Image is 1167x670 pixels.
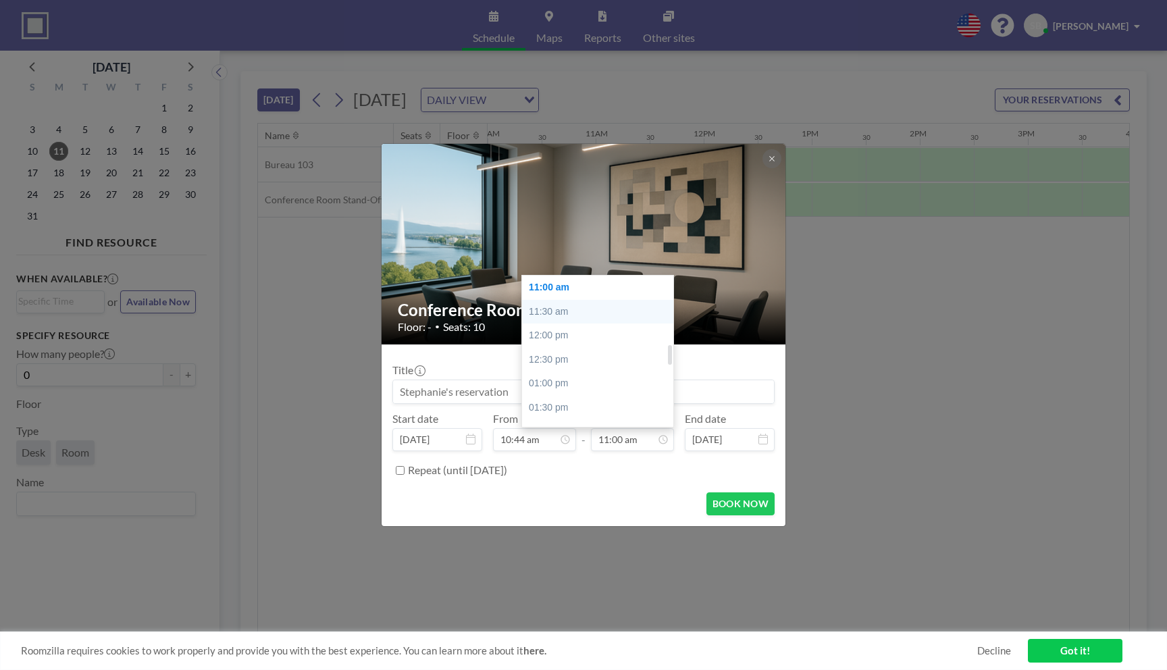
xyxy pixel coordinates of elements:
div: Domaine [70,80,104,88]
img: logo_orange.svg [22,22,32,32]
div: Domaine: [DOMAIN_NAME] [35,35,153,46]
button: BOOK NOW [706,492,775,515]
span: • [435,321,440,332]
h2: Conference Room Stand-Offices [398,300,771,320]
a: Decline [977,644,1011,657]
label: End date [685,412,726,426]
div: 11:00 am [522,276,673,300]
img: 537.png [382,109,787,379]
label: Repeat (until [DATE]) [408,463,507,477]
span: - [581,417,586,446]
input: Stephanie's reservation [393,380,774,403]
div: Mots-clés [168,80,207,88]
label: Title [392,363,424,377]
label: From [493,412,518,426]
div: 11:30 am [522,300,673,324]
img: website_grey.svg [22,35,32,46]
div: 01:30 pm [522,396,673,420]
a: Got it! [1028,639,1122,663]
img: tab_keywords_by_traffic_grey.svg [153,78,164,89]
div: 02:00 pm [522,420,673,444]
label: Start date [392,412,438,426]
div: 12:00 pm [522,324,673,348]
img: tab_domain_overview_orange.svg [55,78,66,89]
a: here. [523,644,546,656]
div: v 4.0.24 [38,22,66,32]
span: Seats: 10 [443,320,485,334]
div: 12:30 pm [522,348,673,372]
span: Roomzilla requires cookies to work properly and provide you with the best experience. You can lea... [21,644,977,657]
span: Floor: - [398,320,432,334]
div: 01:00 pm [522,371,673,396]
